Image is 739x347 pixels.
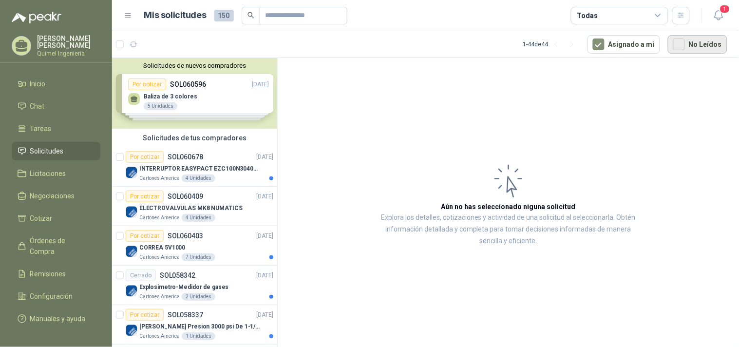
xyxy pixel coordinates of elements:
[30,291,73,302] span: Configuración
[182,332,215,340] div: 1 Unidades
[257,310,273,320] p: [DATE]
[112,266,277,305] a: CerradoSOL058342[DATE] Company LogoExplosimetro-Medidor de gasesCartones America2 Unidades
[587,35,660,54] button: Asignado a mi
[126,167,137,178] img: Company Logo
[168,232,203,239] p: SOL060403
[30,235,91,257] span: Órdenes de Compra
[126,270,156,281] div: Cerrado
[182,293,215,301] div: 2 Unidades
[126,325,137,336] img: Company Logo
[30,213,53,224] span: Cotizar
[112,187,277,226] a: Por cotizarSOL060409[DATE] Company LogoELECTROVALVULAS MK8 NUMATICSCartones America4 Unidades
[182,253,215,261] div: 7 Unidades
[168,193,203,200] p: SOL060409
[30,123,52,134] span: Tareas
[126,309,164,321] div: Por cotizar
[523,37,580,52] div: 1 - 44 de 44
[12,119,100,138] a: Tareas
[182,214,215,222] div: 4 Unidades
[116,62,273,69] button: Solicitudes de nuevos compradores
[257,271,273,280] p: [DATE]
[214,10,234,21] span: 150
[139,322,261,331] p: [PERSON_NAME] Presion 3000 psi De 1-1/4"
[12,12,61,23] img: Logo peakr
[37,51,100,57] p: Quimel Ingenieria
[30,78,46,89] span: Inicio
[139,243,185,252] p: CORREA 5V1000
[12,265,100,283] a: Remisiones
[375,212,642,247] p: Explora los detalles, cotizaciones y actividad de una solicitud al seleccionarla. Obtén informaci...
[12,231,100,261] a: Órdenes de Compra
[668,35,727,54] button: No Leídos
[126,230,164,242] div: Por cotizar
[30,146,64,156] span: Solicitudes
[12,164,100,183] a: Licitaciones
[12,75,100,93] a: Inicio
[160,272,195,279] p: SOL058342
[126,191,164,202] div: Por cotizar
[139,204,243,213] p: ELECTROVALVULAS MK8 NUMATICS
[30,168,66,179] span: Licitaciones
[247,12,254,19] span: search
[257,192,273,201] p: [DATE]
[139,283,229,292] p: Explosimetro-Medidor de gases
[577,10,598,21] div: Todas
[144,8,207,22] h1: Mis solicitudes
[12,187,100,205] a: Negociaciones
[139,164,261,173] p: INTERRUPTOR EASYPACT EZC100N3040C 40AMP 25K [PERSON_NAME]
[12,287,100,306] a: Configuración
[126,206,137,218] img: Company Logo
[112,226,277,266] a: Por cotizarSOL060403[DATE] Company LogoCORREA 5V1000Cartones America7 Unidades
[168,154,203,160] p: SOL060678
[126,285,137,297] img: Company Logo
[30,313,86,324] span: Manuales y ayuda
[139,174,180,182] p: Cartones America
[30,101,45,112] span: Chat
[168,311,203,318] p: SOL058337
[30,269,66,279] span: Remisiones
[139,253,180,261] p: Cartones America
[139,293,180,301] p: Cartones America
[37,35,100,49] p: [PERSON_NAME] [PERSON_NAME]
[126,246,137,257] img: Company Logo
[139,214,180,222] p: Cartones America
[257,153,273,162] p: [DATE]
[12,142,100,160] a: Solicitudes
[112,305,277,345] a: Por cotizarSOL058337[DATE] Company Logo[PERSON_NAME] Presion 3000 psi De 1-1/4"Cartones America1 ...
[139,332,180,340] p: Cartones America
[12,209,100,228] a: Cotizar
[12,309,100,328] a: Manuales y ayuda
[112,58,277,129] div: Solicitudes de nuevos compradoresPor cotizarSOL060596[DATE] Baliza de 3 colores5 UnidadesPor coti...
[720,4,730,14] span: 1
[257,231,273,241] p: [DATE]
[441,201,576,212] h3: Aún no has seleccionado niguna solicitud
[126,151,164,163] div: Por cotizar
[30,191,75,201] span: Negociaciones
[112,129,277,147] div: Solicitudes de tus compradores
[182,174,215,182] div: 4 Unidades
[112,147,277,187] a: Por cotizarSOL060678[DATE] Company LogoINTERRUPTOR EASYPACT EZC100N3040C 40AMP 25K [PERSON_NAME]C...
[710,7,727,24] button: 1
[12,97,100,116] a: Chat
